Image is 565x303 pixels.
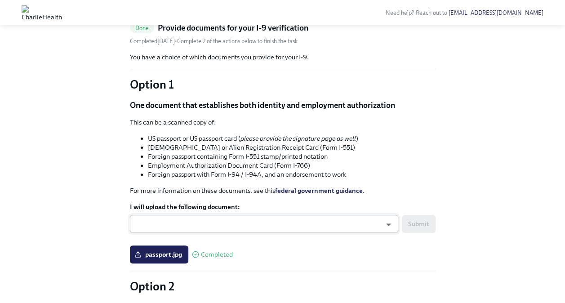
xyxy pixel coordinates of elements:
li: Employment Authorization Document Card (Form I-766) [148,161,436,170]
li: Foreign passport with Form I-94 / I-94A, and an endorsement to work [148,170,436,179]
label: passport.jpg [130,245,188,263]
div: • Complete 2 of the actions below to finish the task [130,37,298,45]
span: Need help? Reach out to [386,9,543,16]
h5: Provide documents for your I-9 verification [158,22,308,33]
label: I will upload the following document: [130,202,436,211]
span: Thursday, September 18th 2025, 1:09 pm [130,38,175,45]
span: Done [130,25,155,31]
a: [EMAIL_ADDRESS][DOMAIN_NAME] [449,9,543,16]
li: US passport or US passport card ( ) [148,134,436,143]
span: passport.jpg [136,250,182,259]
p: You have a choice of which documents you provide for your I-9. [130,53,436,62]
div: ​ [130,215,398,233]
a: federal government guidance [275,187,363,195]
li: [DEMOGRAPHIC_DATA] or Alien Registration Receipt Card (Form I-551) [148,143,436,152]
li: Foreign passport containing Form I-551 stamp/printed notation [148,152,436,161]
span: Completed [201,251,233,258]
em: please provide the signature page as well [240,134,356,143]
img: CharlieHealth [22,5,62,20]
p: This can be a scanned copy of: [130,118,436,127]
p: Option 2 [130,278,436,294]
p: Option 1 [130,76,436,93]
p: For more information on these documents, see this . [130,186,436,195]
p: One document that establishes both identity and employment authorization [130,100,436,111]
